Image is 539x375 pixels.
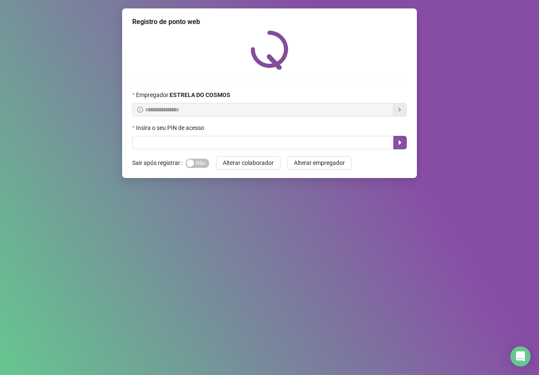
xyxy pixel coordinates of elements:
[170,92,230,98] strong: ESTRELA DO COSMOS
[132,123,210,132] label: Insira o seu PIN de acesso
[294,158,345,167] span: Alterar empregador
[251,30,288,70] img: QRPoint
[510,346,531,367] div: Open Intercom Messenger
[223,158,274,167] span: Alterar colaborador
[132,156,186,170] label: Sair após registrar
[287,156,352,170] button: Alterar empregador
[136,90,230,100] span: Empregador :
[216,156,280,170] button: Alterar colaborador
[137,107,143,113] span: info-circle
[397,139,403,146] span: caret-right
[132,17,407,27] div: Registro de ponto web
